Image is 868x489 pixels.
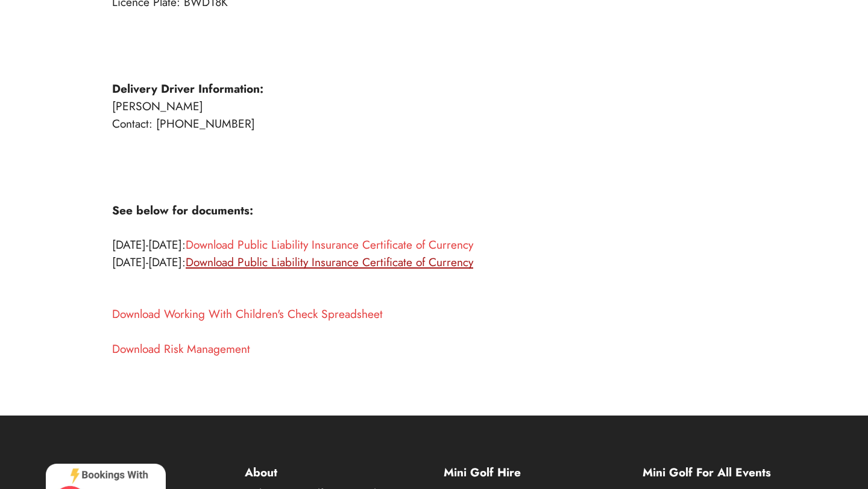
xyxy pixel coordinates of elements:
[186,254,473,270] a: Download Public Liability Insurance Certificate of Currency
[112,340,250,357] a: Download Risk Management
[186,236,473,253] a: Download Public Liability Insurance Certificate of Currency
[112,80,263,97] strong: Delivery Driver Information:
[112,305,383,322] a: Download Working With Children's Check Spreadsheet
[112,202,253,219] strong: See below for documents:
[245,464,277,481] strong: About
[444,464,521,481] strong: Mini Golf Hire
[643,464,771,481] strong: Mini Golf For All Events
